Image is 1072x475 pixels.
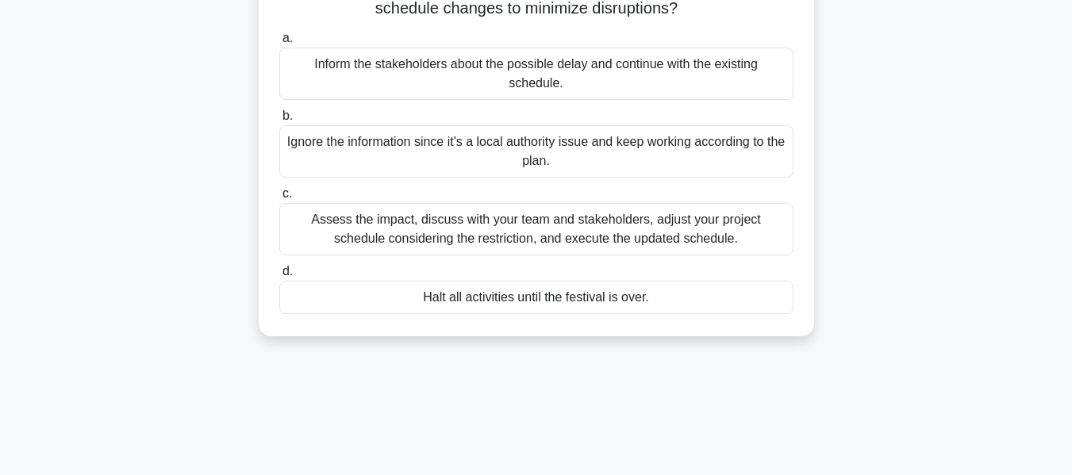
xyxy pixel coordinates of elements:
[279,203,793,255] div: Assess the impact, discuss with your team and stakeholders, adjust your project schedule consider...
[282,186,292,200] span: c.
[279,125,793,178] div: Ignore the information since it's a local authority issue and keep working according to the plan.
[279,281,793,314] div: Halt all activities until the festival is over.
[282,264,293,278] span: d.
[282,31,293,44] span: a.
[282,109,293,122] span: b.
[279,48,793,100] div: Inform the stakeholders about the possible delay and continue with the existing schedule.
